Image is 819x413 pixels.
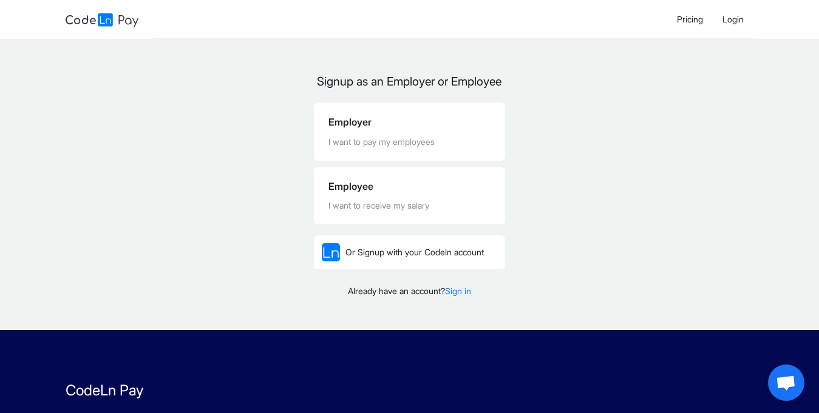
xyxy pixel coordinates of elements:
div: I want to pay my employees [328,135,491,149]
div: Open chat [768,364,804,401]
span: Pricing [677,14,703,24]
p: Signup as an Employer or Employee [313,73,506,90]
img: logo [66,13,138,27]
a: Sign in [445,286,471,296]
div: Employee [328,179,491,194]
div: I want to receive my salary [328,199,491,212]
div: Employer [328,115,491,130]
img: cropped-BS6Xz_mM.png [322,243,340,261]
span: Or Signup with your Codeln account [345,247,484,257]
p: Already have an account? [313,284,506,297]
span: Login [722,14,744,24]
p: CodeLn Pay [66,380,753,401]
